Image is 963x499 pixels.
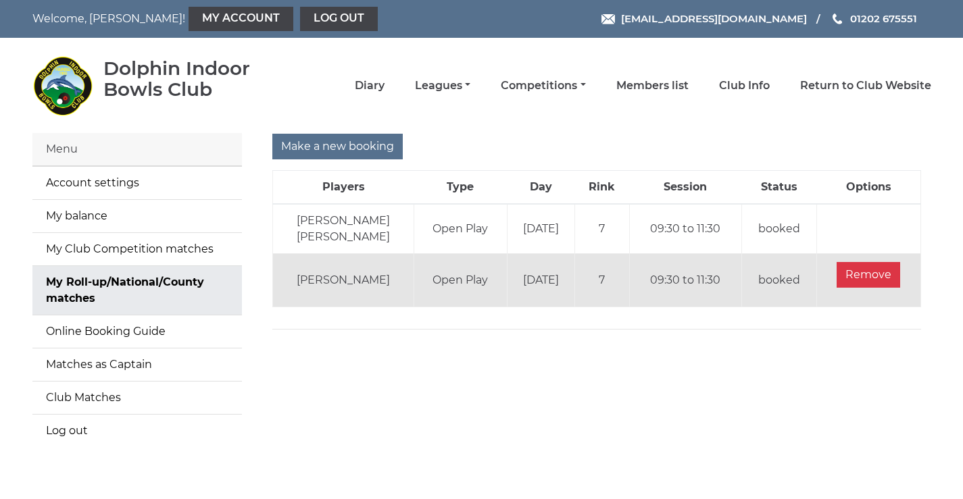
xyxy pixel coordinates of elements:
a: Log out [300,7,378,31]
th: Status [741,171,817,205]
td: 09:30 to 11:30 [629,204,741,254]
a: Matches as Captain [32,348,242,381]
a: Account settings [32,167,242,199]
td: [PERSON_NAME] [272,254,414,307]
th: Options [817,171,920,205]
a: My Club Competition matches [32,233,242,265]
input: Make a new booking [272,134,403,159]
a: My Roll-up/National/County matches [32,266,242,315]
a: Return to Club Website [800,78,931,93]
input: Remove [837,262,900,288]
a: Email [EMAIL_ADDRESS][DOMAIN_NAME] [601,11,807,26]
a: Club Info [719,78,770,93]
a: Club Matches [32,382,242,414]
img: Email [601,14,615,24]
img: Phone us [833,14,842,24]
a: Competitions [501,78,585,93]
span: 01202 675551 [850,12,917,25]
a: Members list [616,78,689,93]
th: Day [507,171,574,205]
a: Leagues [415,78,470,93]
td: 7 [574,254,629,307]
th: Players [272,171,414,205]
th: Session [629,171,741,205]
span: [EMAIL_ADDRESS][DOMAIN_NAME] [621,12,807,25]
td: 7 [574,204,629,254]
a: My Account [189,7,293,31]
td: Open Play [414,204,508,254]
td: booked [741,204,817,254]
td: [DATE] [507,204,574,254]
th: Type [414,171,508,205]
td: booked [741,254,817,307]
td: [DATE] [507,254,574,307]
a: Online Booking Guide [32,315,242,348]
td: [PERSON_NAME] [PERSON_NAME] [272,204,414,254]
a: Diary [355,78,385,93]
td: Open Play [414,254,508,307]
th: Rink [574,171,629,205]
td: 09:30 to 11:30 [629,254,741,307]
div: Menu [32,133,242,166]
nav: Welcome, [PERSON_NAME]! [32,7,395,31]
img: Dolphin Indoor Bowls Club [32,55,93,116]
a: Phone us 01202 675551 [831,11,917,26]
a: Log out [32,415,242,447]
a: My balance [32,200,242,232]
div: Dolphin Indoor Bowls Club [103,58,289,100]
